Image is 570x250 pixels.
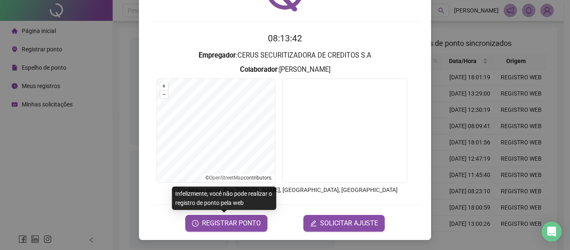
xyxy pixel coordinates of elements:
strong: Colaborador [240,66,277,73]
button: REGISTRAR PONTO [185,215,267,232]
h3: : CERUS SECURITIZADORA DE CREDITOS S.A [149,50,421,61]
div: Open Intercom Messenger [542,222,562,242]
strong: Empregador [199,51,236,59]
span: SOLICITAR AJUSTE [320,218,378,228]
button: + [160,82,168,90]
div: Infelizmente, você não pode realizar o registro de ponto pela web [172,187,276,210]
span: clock-circle [192,220,199,227]
li: © contributors. [205,175,272,181]
button: editSOLICITAR AJUSTE [303,215,385,232]
span: edit [310,220,317,227]
time: 08:13:42 [268,33,302,43]
a: OpenStreetMap [209,175,244,181]
span: info-circle [173,186,180,193]
p: Endereço aprox. : Rua [PERSON_NAME], [GEOGRAPHIC_DATA], [GEOGRAPHIC_DATA] [149,185,421,194]
button: – [160,91,168,98]
h3: : [PERSON_NAME] [149,64,421,75]
span: REGISTRAR PONTO [202,218,261,228]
